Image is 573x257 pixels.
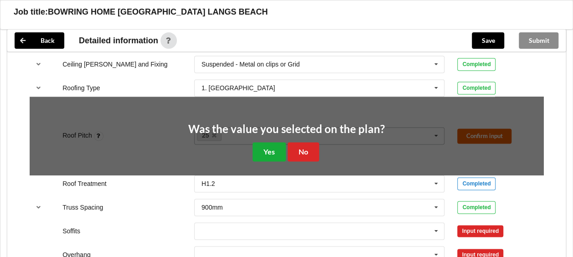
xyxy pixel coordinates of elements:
label: Ceiling [PERSON_NAME] and Fixing [62,61,167,68]
div: 900mm [201,204,223,211]
button: reference-toggle [30,56,47,72]
div: Completed [457,201,496,214]
div: Input required [457,225,503,237]
button: reference-toggle [30,80,47,96]
button: No [288,142,319,161]
div: H1.2 [201,180,215,187]
div: Completed [457,58,496,71]
h3: Job title: [14,7,48,17]
div: Suspended - Metal on clips or Grid [201,61,300,67]
h3: BOWRING HOME [GEOGRAPHIC_DATA] LANGS BEACH [48,7,268,17]
label: Truss Spacing [62,204,103,211]
div: Completed [457,82,496,94]
button: Back [15,32,64,49]
label: Roof Treatment [62,180,107,187]
div: 1. [GEOGRAPHIC_DATA] [201,85,275,91]
h2: Was the value you selected on the plan? [188,122,385,136]
div: Completed [457,177,496,190]
label: Soffits [62,227,80,235]
label: Roofing Type [62,84,100,92]
button: Save [472,32,504,49]
span: Detailed information [79,36,158,45]
button: Yes [253,142,286,161]
button: reference-toggle [30,199,47,216]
